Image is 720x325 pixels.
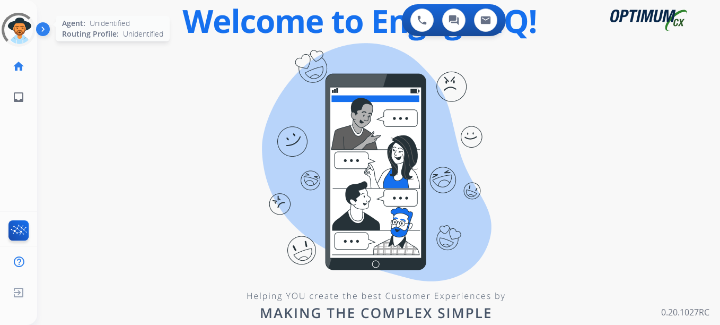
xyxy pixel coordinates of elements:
[12,91,25,104] mat-icon: inbox
[12,60,25,73] mat-icon: home
[661,306,709,319] p: 0.20.1027RC
[62,18,85,29] span: Agent:
[90,18,130,29] span: Unidentified
[123,29,163,39] span: Unidentified
[62,29,119,39] span: Routing Profile:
